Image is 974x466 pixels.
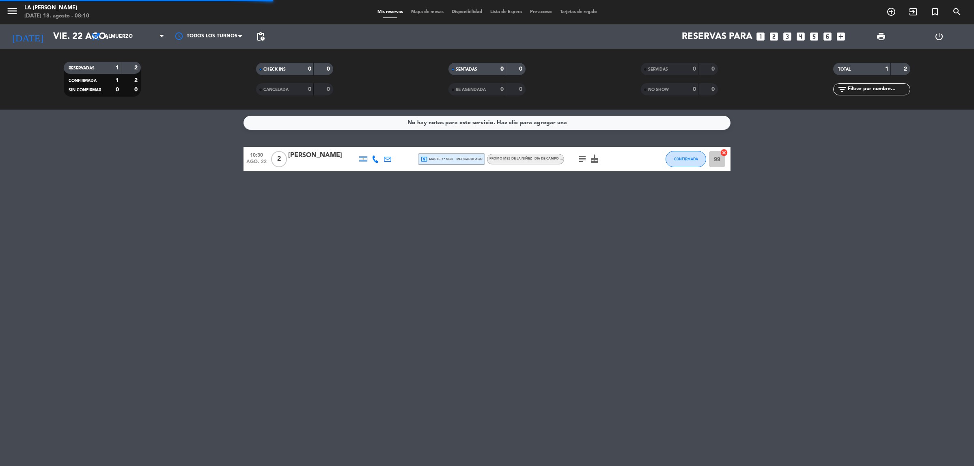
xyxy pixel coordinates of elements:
[578,154,587,164] i: subject
[934,32,944,41] i: power_settings_new
[838,67,851,71] span: TOTAL
[420,155,453,163] span: master * 5408
[904,66,909,72] strong: 2
[720,149,728,157] i: cancel
[769,31,779,42] i: looks_two
[116,65,119,71] strong: 1
[407,118,567,127] div: No hay notas para este servicio. Haz clic para agregar una
[648,88,669,92] span: NO SHOW
[885,66,888,72] strong: 1
[246,150,267,159] span: 10:30
[456,67,477,71] span: SENTADAS
[407,10,448,14] span: Mapa de mesas
[456,88,486,92] span: RE AGENDADA
[519,66,524,72] strong: 0
[116,78,119,83] strong: 1
[327,66,332,72] strong: 0
[327,86,332,92] strong: 0
[500,66,504,72] strong: 0
[308,66,311,72] strong: 0
[288,150,357,161] div: [PERSON_NAME]
[373,10,407,14] span: Mis reservas
[519,86,524,92] strong: 0
[105,34,133,39] span: Almuerzo
[263,67,286,71] span: CHECK INS
[489,157,582,160] span: PROMO MES DE LA NIÑEZ - DIA DE CAMPO TRADICIONAL
[711,66,716,72] strong: 0
[556,10,601,14] span: Tarjetas de regalo
[457,156,483,162] span: mercadopago
[952,7,962,17] i: search
[6,5,18,20] button: menu
[822,31,833,42] i: looks_6
[886,7,896,17] i: add_circle_outline
[69,88,101,92] span: SIN CONFIRMAR
[648,67,668,71] span: SERVIDAS
[500,86,504,92] strong: 0
[448,10,486,14] span: Disponibilidad
[6,5,18,17] i: menu
[908,7,918,17] i: exit_to_app
[682,32,752,42] span: Reservas para
[693,86,696,92] strong: 0
[134,65,139,71] strong: 2
[6,28,49,45] i: [DATE]
[134,87,139,93] strong: 0
[666,151,706,167] button: CONFIRMADA
[795,31,806,42] i: looks_4
[693,66,696,72] strong: 0
[674,157,698,161] span: CONFIRMADA
[711,86,716,92] strong: 0
[876,32,886,41] span: print
[69,79,97,83] span: CONFIRMADA
[308,86,311,92] strong: 0
[590,154,599,164] i: cake
[246,159,267,168] span: ago. 22
[116,87,119,93] strong: 0
[271,151,287,167] span: 2
[809,31,819,42] i: looks_5
[256,32,265,41] span: pending_actions
[486,10,526,14] span: Lista de Espera
[782,31,793,42] i: looks_3
[910,24,968,49] div: LOG OUT
[69,66,95,70] span: RESERVADAS
[836,31,846,42] i: add_box
[930,7,940,17] i: turned_in_not
[75,32,85,41] i: arrow_drop_down
[837,84,847,94] i: filter_list
[263,88,289,92] span: CANCELADA
[420,155,428,163] i: local_atm
[24,12,89,20] div: [DATE] 18. agosto - 08:10
[24,4,89,12] div: LA [PERSON_NAME]
[134,78,139,83] strong: 2
[847,85,910,94] input: Filtrar por nombre...
[755,31,766,42] i: looks_one
[526,10,556,14] span: Pre-acceso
